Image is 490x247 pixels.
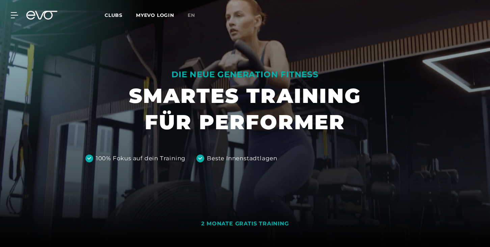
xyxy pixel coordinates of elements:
[201,220,289,227] div: 2 MONATE GRATIS TRAINING
[105,12,123,18] span: Clubs
[136,12,174,18] a: MYEVO LOGIN
[96,154,186,163] div: 100% Fokus auf dein Training
[129,69,361,80] div: DIE NEUE GENERATION FITNESS
[188,11,203,19] a: en
[129,83,361,135] h1: SMARTES TRAINING FÜR PERFORMER
[105,12,136,18] a: Clubs
[188,12,195,18] span: en
[207,154,277,163] div: Beste Innenstadtlagen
